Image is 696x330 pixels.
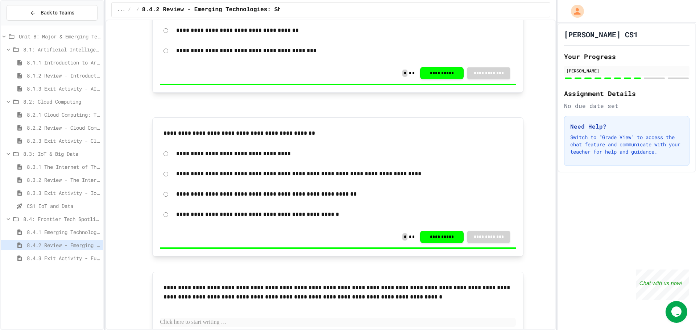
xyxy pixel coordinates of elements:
h1: [PERSON_NAME] CS1 [564,29,638,39]
span: 8.3: IoT & Big Data [23,150,100,158]
span: 8.2.1 Cloud Computing: Transforming the Digital World [27,111,100,118]
span: 8.1: Artificial Intelligence Basics [23,46,100,53]
span: 8.2.2 Review - Cloud Computing [27,124,100,131]
p: Switch to "Grade View" to access the chat feature and communicate with your teacher for help and ... [570,134,683,155]
iframe: chat widget [636,270,689,300]
span: 8.4.2 Review - Emerging Technologies: Shaping Our Digital Future [27,241,100,249]
span: 8.2: Cloud Computing [23,98,100,105]
span: 8.1.2 Review - Introduction to Artificial Intelligence [27,72,100,79]
div: No due date set [564,101,689,110]
span: 8.4.2 Review - Emerging Technologies: Shaping Our Digital Future [142,5,365,14]
span: Back to Teams [41,9,74,17]
div: [PERSON_NAME] [566,67,687,74]
span: Unit 8: Major & Emerging Technologies [19,33,100,40]
h3: Need Help? [570,122,683,131]
h2: Assignment Details [564,88,689,99]
span: 8.1.3 Exit Activity - AI Detective [27,85,100,92]
span: / [137,7,139,13]
div: My Account [563,3,586,20]
span: 8.1.1 Introduction to Artificial Intelligence [27,59,100,66]
span: 8.4: Frontier Tech Spotlight [23,215,100,223]
span: CS1 IoT and Data [27,202,100,210]
span: 8.3.2 Review - The Internet of Things and Big Data [27,176,100,184]
span: / [128,7,130,13]
span: 8.3.3 Exit Activity - IoT Data Detective Challenge [27,189,100,197]
span: 8.2.3 Exit Activity - Cloud Service Detective [27,137,100,145]
span: 8.4.3 Exit Activity - Future Tech Challenge [27,254,100,262]
span: ... [117,7,125,13]
h2: Your Progress [564,51,689,62]
span: 8.4.1 Emerging Technologies: Shaping Our Digital Future [27,228,100,236]
span: 8.3.1 The Internet of Things and Big Data: Our Connected Digital World [27,163,100,171]
iframe: chat widget [666,301,689,323]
